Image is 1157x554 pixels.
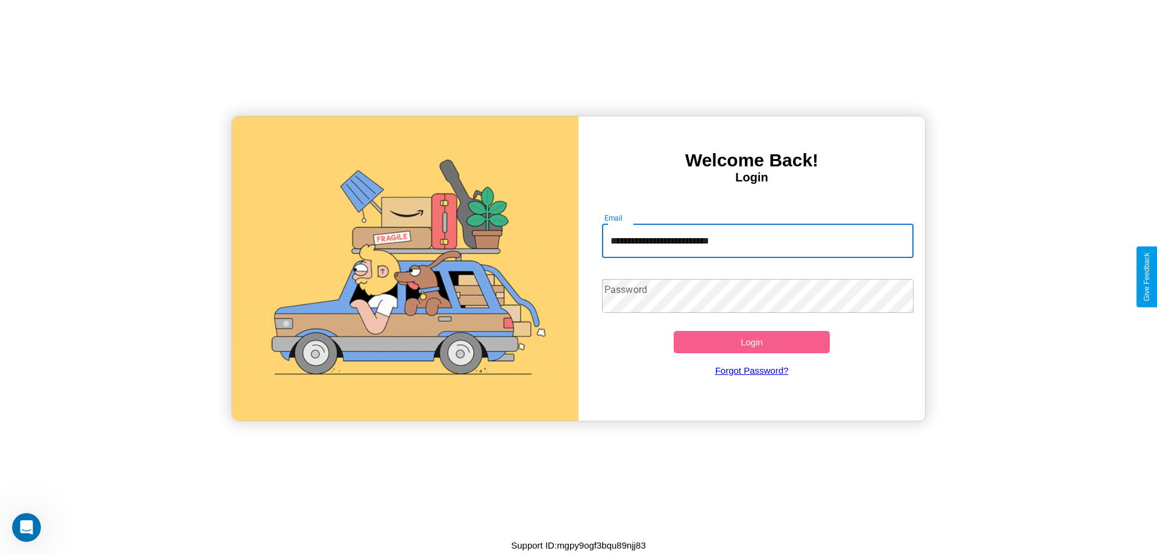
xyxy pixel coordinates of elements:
label: Email [604,213,623,223]
p: Support ID: mgpy9ogf3bqu89njj83 [511,537,646,553]
a: Forgot Password? [596,353,908,388]
button: Login [674,331,830,353]
iframe: Intercom live chat [12,513,41,542]
h3: Welcome Back! [578,150,925,171]
img: gif [232,116,578,421]
div: Give Feedback [1143,253,1151,301]
h4: Login [578,171,925,184]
